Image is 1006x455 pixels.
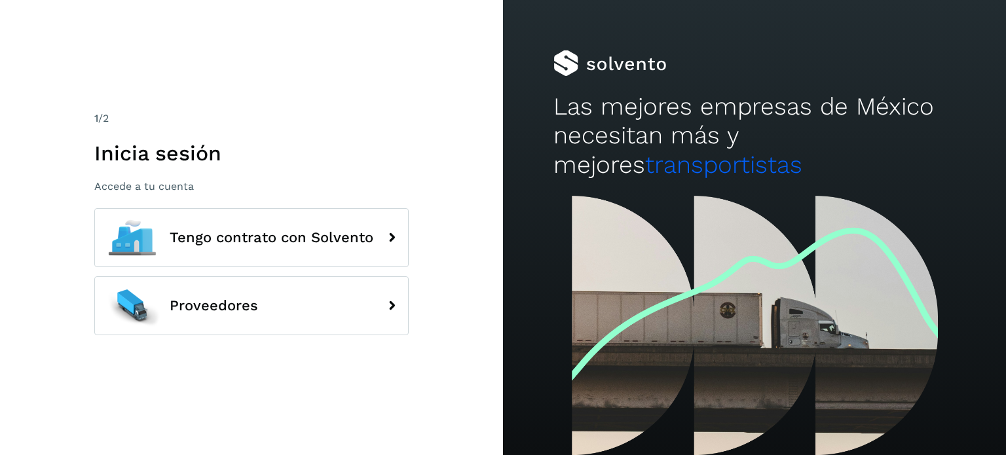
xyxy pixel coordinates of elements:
[645,151,802,179] span: transportistas
[94,208,409,267] button: Tengo contrato con Solvento
[94,111,409,126] div: /2
[170,298,258,314] span: Proveedores
[94,112,98,124] span: 1
[94,276,409,335] button: Proveedores
[170,230,373,246] span: Tengo contrato con Solvento
[94,180,409,192] p: Accede a tu cuenta
[553,92,956,179] h2: Las mejores empresas de México necesitan más y mejores
[94,141,409,166] h1: Inicia sesión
